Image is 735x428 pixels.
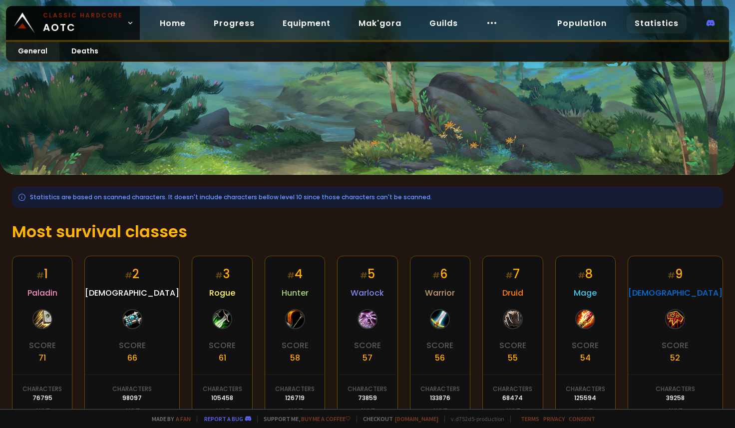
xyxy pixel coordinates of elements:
div: Characters [275,385,315,394]
div: 57 [363,352,372,364]
a: Mak'gora [351,13,409,33]
div: 52 [670,352,680,364]
div: 58 [290,352,300,364]
div: 55 [508,352,518,364]
div: Characters [493,385,532,394]
div: Characters [203,385,242,394]
small: # [215,270,223,281]
h1: Most survival classes [12,220,723,244]
div: 98097 [122,394,142,403]
div: 7 [505,265,520,283]
div: 71 [38,352,46,364]
a: Terms [521,415,539,423]
a: General [6,42,59,61]
div: Alive [215,407,230,416]
div: 66 [127,352,137,364]
span: [DEMOGRAPHIC_DATA] [85,287,179,299]
div: 61 [219,352,226,364]
a: Equipment [275,13,339,33]
div: Characters [566,385,605,394]
a: [DOMAIN_NAME] [395,415,438,423]
div: 54 [580,352,591,364]
a: Home [152,13,194,33]
div: Score [572,339,599,352]
span: Warlock [351,287,384,299]
div: 126719 [285,394,305,403]
div: 1 [36,265,48,283]
a: Statistics [627,13,687,33]
div: 105458 [211,394,233,403]
div: Score [662,339,689,352]
div: 6 [432,265,447,283]
small: # [578,270,585,281]
span: Made by [146,415,191,423]
div: Statistics are based on scanned characters. It doesn't include characters bellow level 10 since t... [12,187,723,208]
div: Alive [578,407,593,416]
div: 133876 [430,394,450,403]
span: Rogue [209,287,235,299]
span: Checkout [357,415,438,423]
div: 5 [360,265,375,283]
small: # [360,270,367,281]
div: Alive [360,407,375,416]
span: AOTC [43,11,123,35]
small: # [505,270,513,281]
small: # [125,270,132,281]
small: Classic Hardcore [43,11,123,20]
a: Classic HardcoreAOTC [6,6,140,40]
span: Paladin [27,287,57,299]
span: Mage [574,287,597,299]
span: Druid [502,287,523,299]
div: Score [209,339,236,352]
div: Score [499,339,526,352]
small: # [432,270,440,281]
div: 9 [668,265,683,283]
div: 8 [578,265,593,283]
small: # [287,270,295,281]
a: Consent [569,415,595,423]
a: Deaths [59,42,110,61]
div: Alive [288,407,303,416]
div: 125594 [574,394,596,403]
div: Alive [125,407,140,416]
div: 73859 [358,394,377,403]
div: Characters [656,385,695,394]
div: 3 [215,265,230,283]
div: 2 [125,265,139,283]
a: Privacy [543,415,565,423]
a: Progress [206,13,263,33]
a: Report a bug [204,415,243,423]
div: Characters [112,385,152,394]
a: Buy me a coffee [301,415,351,423]
div: Score [354,339,381,352]
div: 39258 [666,394,685,403]
div: Alive [35,407,50,416]
div: 56 [435,352,445,364]
a: Guilds [421,13,466,33]
div: Score [282,339,309,352]
div: Score [29,339,56,352]
span: Warrior [425,287,455,299]
div: Characters [348,385,387,394]
span: [DEMOGRAPHIC_DATA] [628,287,723,299]
div: 76795 [32,394,52,403]
span: Hunter [282,287,309,299]
div: Alive [432,407,447,416]
a: a fan [176,415,191,423]
div: 4 [287,265,303,283]
small: # [36,270,44,281]
div: Characters [22,385,62,394]
div: Score [426,339,453,352]
a: Population [549,13,615,33]
div: Alive [668,407,683,416]
small: # [668,270,675,281]
div: Score [119,339,146,352]
div: Alive [505,407,520,416]
span: Support me, [257,415,351,423]
div: 68474 [502,394,523,403]
div: Characters [420,385,460,394]
span: v. d752d5 - production [444,415,504,423]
